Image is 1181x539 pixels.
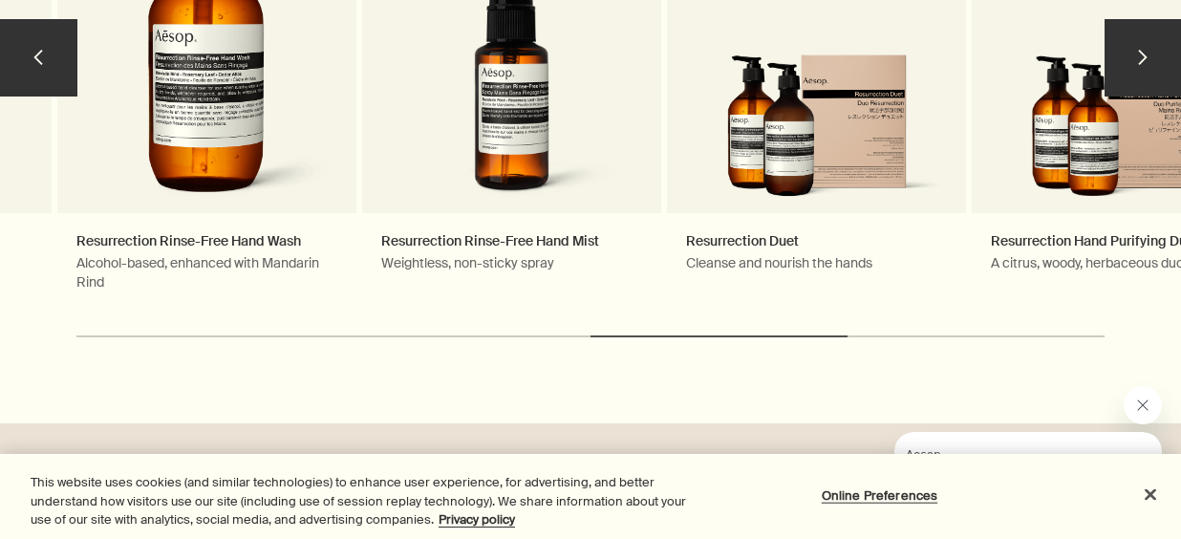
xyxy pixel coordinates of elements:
button: next slide [1105,19,1181,96]
span: Our consultants are available now to offer personalised product advice. [11,40,240,94]
button: Online Preferences, Opens the preference center dialog [820,476,939,514]
iframe: Message from Aesop [894,432,1162,520]
button: Close [1129,473,1171,515]
a: More information about your privacy, opens in a new tab [439,511,515,528]
div: This website uses cookies (and similar technologies) to enhance user experience, for advertising,... [31,473,709,529]
div: Aesop says "Our consultants are available now to offer personalised product advice.". Open messag... [848,386,1162,520]
iframe: Close message from Aesop [1124,386,1162,424]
